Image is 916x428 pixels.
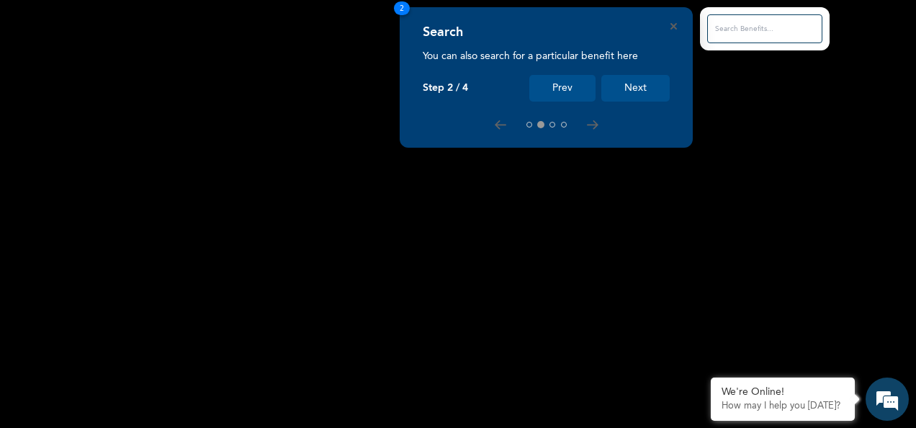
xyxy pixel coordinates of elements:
span: 2 [394,1,410,15]
p: You can also search for a particular benefit here [423,49,670,63]
button: Next [601,75,670,102]
h4: Search [423,24,463,40]
button: Close [670,23,677,30]
div: We're Online! [722,386,844,398]
button: Prev [529,75,596,102]
p: Step 2 / 4 [423,82,468,94]
input: Search Benefits... [707,14,822,43]
p: How may I help you today? [722,401,844,412]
